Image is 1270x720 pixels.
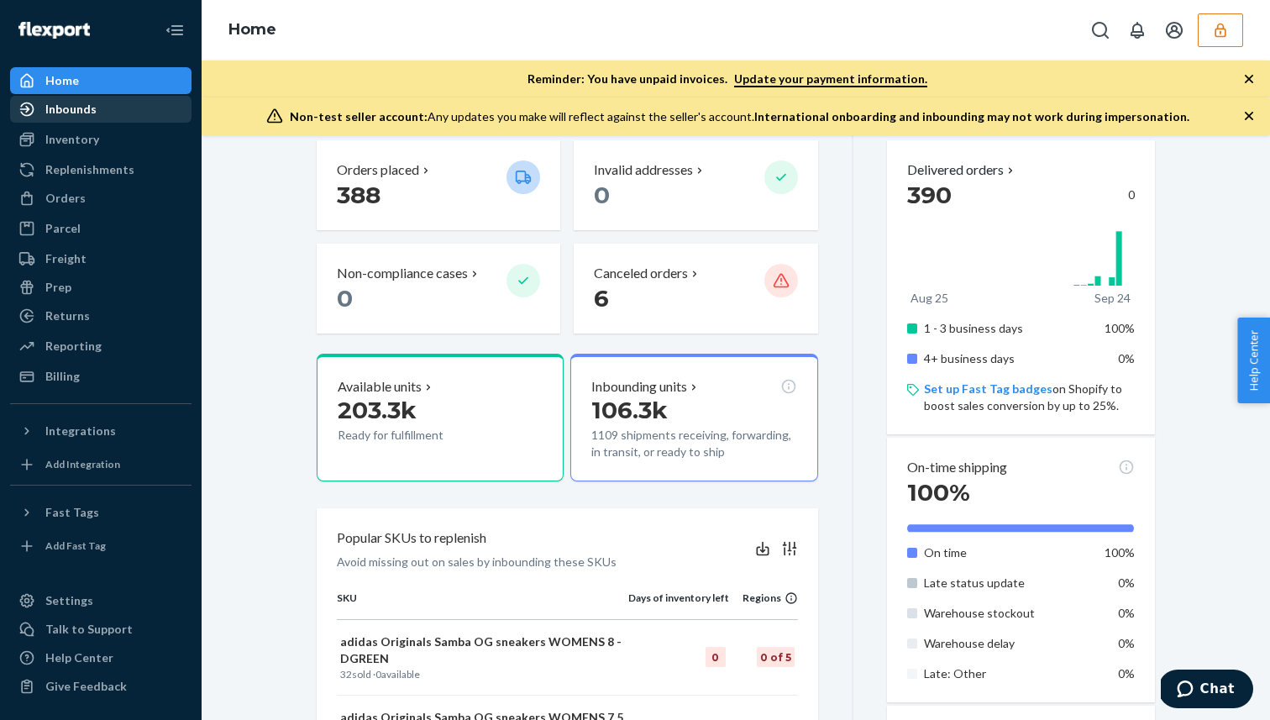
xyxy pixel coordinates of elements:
[706,647,726,667] div: 0
[10,418,192,444] button: Integrations
[337,264,468,283] p: Non-compliance cases
[911,290,948,307] p: Aug 25
[570,354,817,481] button: Inbounding units106.3k1109 shipments receiving, forwarding, in transit, or ready to ship
[375,668,381,681] span: 0
[1157,13,1191,47] button: Open account menu
[215,6,290,55] ol: breadcrumbs
[45,307,90,324] div: Returns
[924,320,1089,337] p: 1 - 3 business days
[10,333,192,360] a: Reporting
[1118,666,1135,681] span: 0%
[924,350,1089,367] p: 4+ business days
[45,220,81,237] div: Parcel
[10,96,192,123] a: Inbounds
[10,302,192,329] a: Returns
[10,185,192,212] a: Orders
[729,591,798,605] div: Regions
[10,67,192,94] a: Home
[591,427,796,460] p: 1109 shipments receiving, forwarding, in transit, or ready to ship
[340,667,625,681] p: sold · available
[628,591,729,619] th: Days of inventory left
[10,156,192,183] a: Replenishments
[340,633,625,667] p: adidas Originals Samba OG sneakers WOMENS 8 - DGREEN
[45,592,93,609] div: Settings
[924,665,1089,682] p: Late: Other
[45,101,97,118] div: Inbounds
[45,649,113,666] div: Help Center
[340,668,352,681] span: 32
[290,108,1189,125] div: Any updates you make will reflect against the seller's account.
[45,161,134,178] div: Replenishments
[594,284,609,313] span: 6
[10,616,192,643] button: Talk to Support
[10,126,192,153] a: Inventory
[1118,636,1135,650] span: 0%
[1118,351,1135,365] span: 0%
[1237,318,1270,403] button: Help Center
[317,354,564,481] button: Available units203.3kReady for fulfillment
[907,478,970,507] span: 100%
[10,215,192,242] a: Parcel
[338,377,422,397] p: Available units
[338,396,417,424] span: 203.3k
[10,644,192,671] a: Help Center
[594,181,610,209] span: 0
[527,71,927,87] p: Reminder: You have unpaid invoices.
[574,244,817,334] button: Canceled orders 6
[228,20,276,39] a: Home
[45,279,71,296] div: Prep
[10,673,192,700] button: Give Feedback
[10,533,192,560] a: Add Fast Tag
[45,190,86,207] div: Orders
[10,451,192,478] a: Add Integration
[924,381,1135,414] p: on Shopify to boost sales conversion by up to 25%.
[45,250,87,267] div: Freight
[45,457,120,471] div: Add Integration
[10,499,192,526] button: Fast Tags
[594,264,688,283] p: Canceled orders
[18,22,90,39] img: Flexport logo
[45,539,106,553] div: Add Fast Tag
[754,109,1189,124] span: International onboarding and inbounding may not work during impersonation.
[317,140,560,230] button: Orders placed 388
[907,160,1017,180] button: Delivered orders
[290,109,428,124] span: Non-test seller account:
[45,338,102,355] div: Reporting
[10,245,192,272] a: Freight
[337,591,628,619] th: SKU
[337,554,617,570] p: Avoid missing out on sales by inbounding these SKUs
[45,504,99,521] div: Fast Tags
[594,160,693,180] p: Invalid addresses
[907,180,1135,210] div: 0
[337,160,419,180] p: Orders placed
[591,377,687,397] p: Inbounding units
[924,381,1052,396] a: Set up Fast Tag badges
[45,131,99,148] div: Inventory
[45,368,80,385] div: Billing
[337,528,486,548] p: Popular SKUs to replenish
[734,71,927,87] a: Update your payment information.
[45,72,79,89] div: Home
[1105,321,1135,335] span: 100%
[45,678,127,695] div: Give Feedback
[10,587,192,614] a: Settings
[317,244,560,334] button: Non-compliance cases 0
[158,13,192,47] button: Close Navigation
[924,605,1089,622] p: Warehouse stockout
[45,621,133,638] div: Talk to Support
[1105,545,1135,560] span: 100%
[1118,606,1135,620] span: 0%
[924,635,1089,652] p: Warehouse delay
[1084,13,1117,47] button: Open Search Box
[337,181,380,209] span: 388
[10,274,192,301] a: Prep
[924,575,1089,591] p: Late status update
[757,647,795,667] div: 0 of 5
[574,140,817,230] button: Invalid addresses 0
[337,284,353,313] span: 0
[10,363,192,390] a: Billing
[1161,670,1253,712] iframe: Opens a widget where you can chat to one of our agents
